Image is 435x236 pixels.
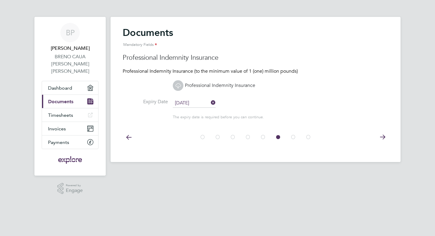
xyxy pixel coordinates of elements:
[58,155,83,165] img: exploregroup-logo-retina.png
[42,53,98,75] a: BRENO CAUA [PERSON_NAME] [PERSON_NAME]
[66,183,83,188] span: Powered by
[173,82,255,88] a: Professional Indemnity Insurance
[42,155,98,165] a: Go to home page
[42,122,98,135] a: Invoices
[48,85,72,91] span: Dashboard
[42,81,98,94] a: Dashboard
[48,99,73,104] span: Documents
[66,188,83,193] span: Engage
[42,136,98,149] a: Payments
[123,27,388,51] h2: Documents
[173,99,216,108] input: Select one
[123,99,168,105] label: Expiry Date
[42,23,98,52] a: BP[PERSON_NAME]
[42,108,98,122] a: Timesheets
[48,139,69,145] span: Payments
[42,95,98,108] a: Documents
[123,68,388,75] p: Professional Indemnity Insurance (to the minimum value of 1 (one) million pounds)
[173,115,264,120] span: The expiry date is required before you can continue.
[57,183,83,194] a: Powered byEngage
[66,29,75,37] span: BP
[48,126,66,132] span: Invoices
[34,17,106,176] nav: Main navigation
[48,112,73,118] span: Timesheets
[123,53,388,62] h3: Professional Indemnity Insurance
[123,39,388,51] div: Mandatory Fields
[42,45,98,52] span: Breno Pinto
